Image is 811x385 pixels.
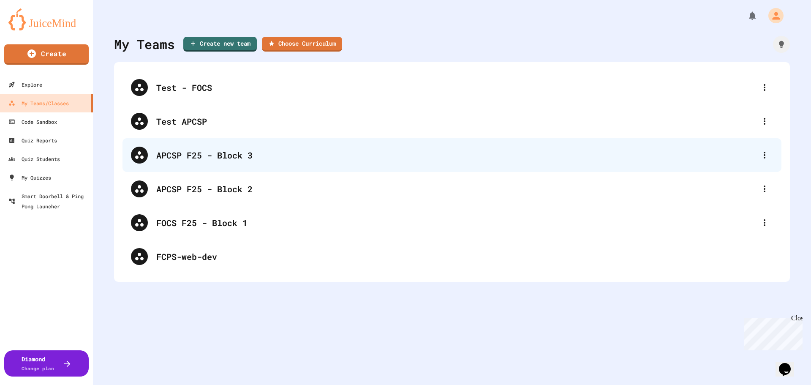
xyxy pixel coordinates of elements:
div: Code Sandbox [8,117,57,127]
div: My Teams [114,35,175,54]
div: My Account [759,6,786,25]
div: FCPS-web-dev [122,240,781,273]
a: Choose Curriculum [262,37,342,52]
iframe: chat widget [741,314,803,350]
div: APCSP F25 - Block 2 [122,172,781,206]
div: Test APCSP [156,115,756,128]
div: Test - FOCS [156,81,756,94]
img: logo-orange.svg [8,8,84,30]
div: My Teams/Classes [8,98,69,108]
div: Test - FOCS [122,71,781,104]
div: How it works [773,36,790,53]
div: Explore [8,79,42,90]
div: My Quizzes [8,172,51,183]
div: Quiz Students [8,154,60,164]
div: APCSP F25 - Block 3 [122,138,781,172]
a: Create [4,44,89,65]
iframe: chat widget [776,351,803,377]
div: My Notifications [732,8,759,23]
a: Create new team [183,37,257,52]
span: Change plan [22,365,54,371]
div: FCPS-web-dev [156,250,773,263]
div: APCSP F25 - Block 2 [156,183,756,195]
div: FOCS F25 - Block 1 [122,206,781,240]
button: DiamondChange plan [4,350,89,377]
div: Quiz Reports [8,135,57,145]
div: Diamond [22,355,54,372]
div: Chat with us now!Close [3,3,58,54]
div: Smart Doorbell & Ping Pong Launcher [8,191,90,211]
div: APCSP F25 - Block 3 [156,149,756,161]
div: FOCS F25 - Block 1 [156,216,756,229]
div: Test APCSP [122,104,781,138]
